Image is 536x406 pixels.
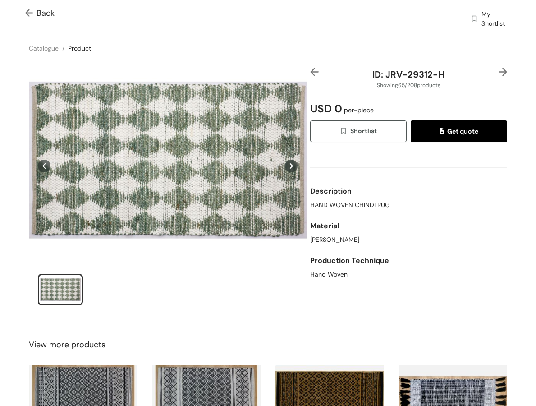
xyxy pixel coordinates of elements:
span: per-piece [342,106,374,114]
div: Material [310,217,507,235]
span: Back [25,7,55,19]
li: slide item 1 [38,274,83,305]
button: quoteGet quote [411,120,507,142]
span: ID: JRV-29312-H [372,69,444,80]
span: / [62,44,64,52]
div: Description [310,182,507,200]
div: Production Technique [310,252,507,270]
a: Product [68,44,91,52]
span: HAND WOVEN CHINDI RUG [310,200,390,210]
span: Get quote [440,126,478,136]
button: wishlistShortlist [310,120,407,142]
span: View more products [29,339,105,351]
div: Hand Woven [310,270,507,279]
img: Go back [25,9,37,18]
a: Catalogue [29,44,59,52]
img: right [499,68,507,76]
span: My Shortlist [481,9,511,28]
img: quote [440,128,447,136]
span: Shortlist [339,126,377,136]
img: left [310,68,319,76]
img: wishlist [470,10,478,28]
span: Showing 65 / 208 products [377,81,440,89]
span: USD 0 [310,97,374,120]
div: [PERSON_NAME] [310,235,507,245]
img: wishlist [339,127,350,137]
